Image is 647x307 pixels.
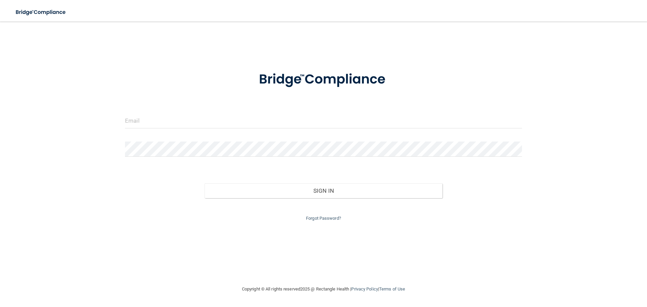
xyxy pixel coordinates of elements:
[125,113,522,128] input: Email
[201,278,446,300] div: Copyright © All rights reserved 2025 @ Rectangle Health | |
[306,216,341,221] a: Forgot Password?
[10,5,72,19] img: bridge_compliance_login_screen.278c3ca4.svg
[245,62,402,97] img: bridge_compliance_login_screen.278c3ca4.svg
[351,286,378,291] a: Privacy Policy
[379,286,405,291] a: Terms of Use
[205,183,443,198] button: Sign In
